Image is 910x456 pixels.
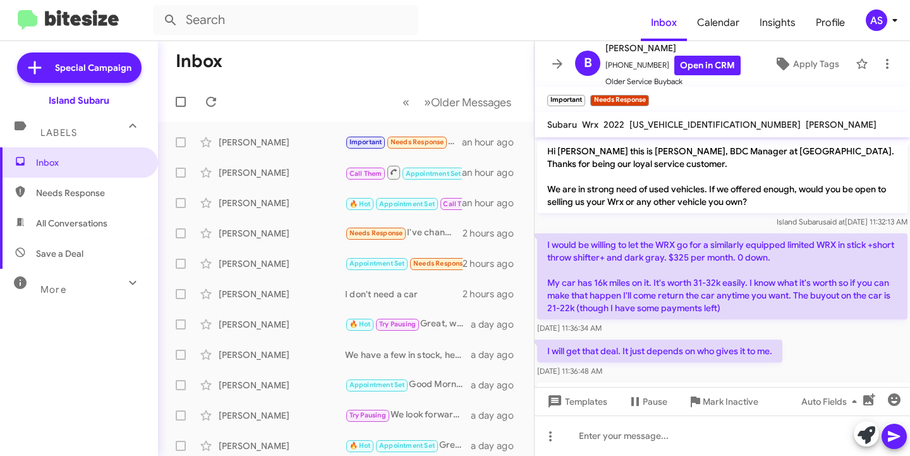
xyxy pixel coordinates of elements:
span: B [584,53,592,73]
span: « [403,94,409,110]
button: Templates [535,390,617,413]
button: Mark Inactive [677,390,768,413]
div: [PERSON_NAME] [219,348,345,361]
div: 2 hours ago [463,257,524,270]
div: an hour ago [462,197,524,209]
span: Appointment Set [379,441,435,450]
span: Subaru [547,119,577,130]
div: a day ago [471,379,524,391]
span: Try Pausing [379,320,416,328]
div: [PERSON_NAME] [219,257,345,270]
nav: Page navigation example [396,89,519,115]
span: Auto Fields [801,390,862,413]
p: Hi [PERSON_NAME] this is [PERSON_NAME], BDC Manager at [GEOGRAPHIC_DATA]. Thanks for being our lo... [537,140,907,213]
span: Needs Response [349,229,403,237]
div: [PERSON_NAME] [219,197,345,209]
div: a day ago [471,318,524,331]
div: an hour ago [462,166,524,179]
div: [PERSON_NAME] [219,288,345,300]
div: an hour ago [462,136,524,149]
div: Good Morning [PERSON_NAME]! Thank you for letting me know. We are here for you whenever you're re... [345,378,471,392]
span: All Conversations [36,217,107,230]
div: [PERSON_NAME] [219,318,345,331]
span: Templates [545,390,607,413]
a: Inbox [641,4,687,41]
span: » [424,94,431,110]
span: Older Messages [431,96,511,109]
span: Try Pausing [349,411,386,419]
span: said at [823,217,845,226]
span: [PHONE_NUMBER] [605,56,741,75]
span: Older Service Buyback [605,75,741,88]
span: 🔥 Hot [349,441,371,450]
span: [DATE] 11:36:34 AM [537,323,602,333]
span: Needs Response [413,259,467,268]
span: [US_VEHICLE_IDENTIFICATION_NUMBER] [629,119,801,130]
div: [PERSON_NAME] [219,166,345,179]
div: Island Subaru [49,94,109,107]
div: 2 hours ago [463,288,524,300]
span: Pause [643,390,667,413]
span: Mark Inactive [703,390,758,413]
a: Special Campaign [17,52,142,83]
div: [PERSON_NAME] [219,136,345,149]
span: 🔥 Hot [349,200,371,208]
div: [PERSON_NAME] [219,409,345,422]
span: [PERSON_NAME] [806,119,877,130]
h1: Inbox [176,51,222,71]
span: Call Them [443,200,476,208]
span: [DATE] 11:36:48 AM [537,366,602,376]
span: Important [349,138,382,146]
div: I've changed my mind, thanks anyway [345,226,463,240]
span: 2022 [604,119,624,130]
button: AS [855,9,896,31]
p: I will get that deal. It just depends on who gives it to me. [537,340,782,362]
div: AS [866,9,887,31]
button: Pause [617,390,677,413]
span: Island Subaru [DATE] 11:32:13 AM [777,217,907,226]
input: Search [153,5,418,35]
div: Great! See you then! [345,438,471,453]
span: Save a Deal [36,247,83,260]
div: a day ago [471,440,524,452]
span: Appointment Set [406,169,461,178]
a: Insights [749,4,806,41]
span: Special Campaign [55,61,131,74]
div: [PERSON_NAME] [219,440,345,452]
p: Great, glad to hear it! We'd love to schedule a time for you to come in this week and get your ne... [537,383,907,418]
span: Call Them [349,169,382,178]
span: 🔥 Hot [349,320,371,328]
div: Great, we look forward to hearing from you! [345,317,471,331]
a: Open in CRM [674,56,741,75]
button: Auto Fields [791,390,872,413]
span: Appointment Set [379,200,435,208]
div: [PERSON_NAME] [219,379,345,391]
div: a day ago [471,348,524,361]
a: Profile [806,4,855,41]
span: Needs Response [36,187,143,199]
div: [PERSON_NAME] [219,227,345,240]
div: Enjoy your vacation [PERSON_NAME]! We can be back in touch at a more convenient time. [345,195,462,211]
div: a day ago [471,409,524,422]
div: I have an appt w Sebastian [DATE]. Thank you. [345,256,463,271]
div: 2 hours ago [463,227,524,240]
div: We look forward to hearing from you! [345,408,471,422]
small: Needs Response [590,95,648,106]
small: Important [547,95,585,106]
button: Apply Tags [763,52,849,75]
button: Previous [395,89,417,115]
span: Apply Tags [793,52,839,75]
button: Next [416,89,519,115]
div: We have a few in stock, here is a link! [URL][DOMAIN_NAME] [345,348,471,361]
div: No problem! [345,164,462,180]
span: Labels [40,127,77,139]
span: More [40,284,66,295]
span: Needs Response [391,138,444,146]
div: The ts would be fine with the same options (short throw and roof rack). Premium is no good [345,135,462,149]
span: Appointment Set [349,259,405,268]
span: [PERSON_NAME] [605,40,741,56]
a: Calendar [687,4,749,41]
